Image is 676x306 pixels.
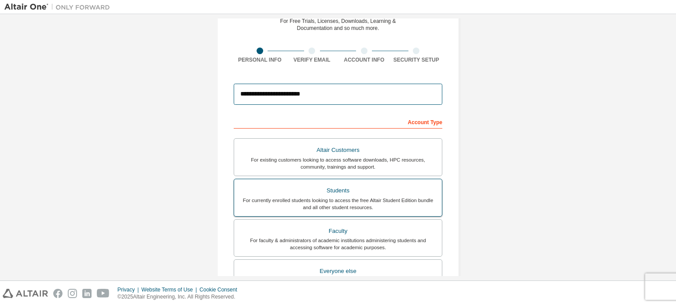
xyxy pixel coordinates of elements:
img: altair_logo.svg [3,289,48,298]
img: Altair One [4,3,114,11]
div: Faculty [239,225,437,237]
div: For currently enrolled students looking to access the free Altair Student Edition bundle and all ... [239,197,437,211]
div: For existing customers looking to access software downloads, HPC resources, community, trainings ... [239,156,437,170]
div: Account Info [338,56,390,63]
div: Website Terms of Use [141,286,199,293]
div: Privacy [118,286,141,293]
div: Account Type [234,114,442,129]
img: facebook.svg [53,289,62,298]
div: Everyone else [239,265,437,277]
div: Students [239,184,437,197]
img: youtube.svg [97,289,110,298]
div: Altair Customers [239,144,437,156]
img: instagram.svg [68,289,77,298]
p: © 2025 Altair Engineering, Inc. All Rights Reserved. [118,293,242,301]
div: For faculty & administrators of academic institutions administering students and accessing softwa... [239,237,437,251]
img: linkedin.svg [82,289,92,298]
div: Personal Info [234,56,286,63]
div: Security Setup [390,56,443,63]
div: Cookie Consent [199,286,242,293]
div: For Free Trials, Licenses, Downloads, Learning & Documentation and so much more. [280,18,396,32]
div: Verify Email [286,56,338,63]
